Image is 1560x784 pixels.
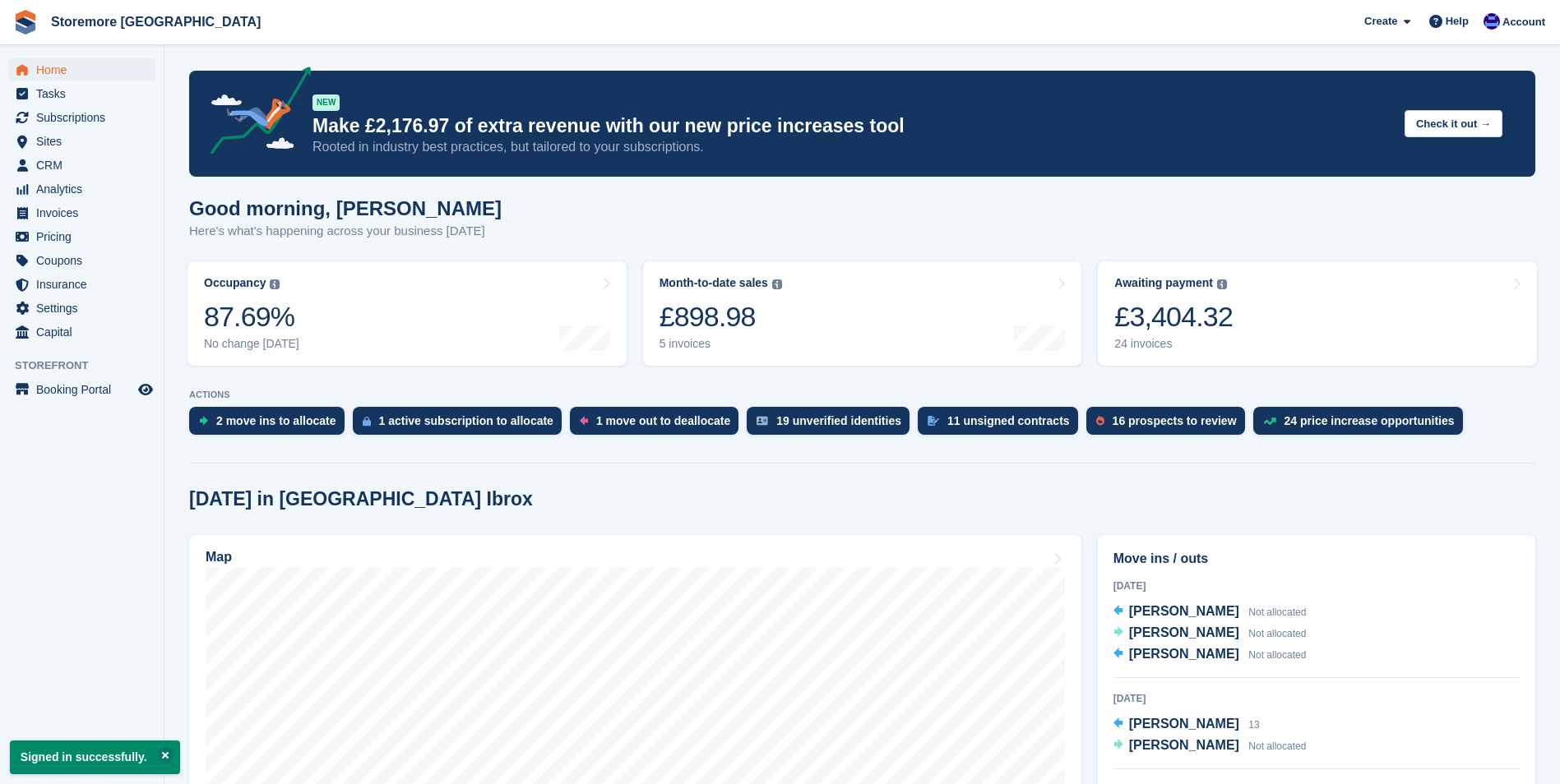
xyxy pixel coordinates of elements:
img: icon-info-grey-7440780725fd019a000dd9b08b2336e03edf1995a4989e88bcd33f0948082b44.svg [772,279,782,289]
span: [PERSON_NAME] [1129,647,1239,661]
a: [PERSON_NAME] Not allocated [1113,736,1307,757]
div: No change [DATE] [204,337,299,351]
div: 11 unsigned contracts [947,414,1070,427]
h2: Move ins / outs [1113,549,1520,569]
img: move_ins_to_allocate_icon-fdf77a2bb77ea45bf5b3d319d69a93e2d87916cf1d5bf7949dd705db3b84f3ca.svg [199,416,208,426]
span: Help [1446,13,1469,30]
div: 16 prospects to review [1113,414,1237,427]
p: ACTIONS [189,390,1535,400]
a: Storemore [GEOGRAPHIC_DATA] [44,8,267,35]
a: 1 move out to deallocate [570,407,747,443]
span: Create [1364,13,1397,30]
a: menu [8,201,155,224]
a: menu [8,321,155,344]
a: menu [8,249,155,272]
span: Coupons [36,249,135,272]
a: Awaiting payment £3,404.32 24 invoices [1098,261,1537,366]
span: Settings [36,297,135,320]
a: [PERSON_NAME] Not allocated [1113,623,1307,644]
img: verify_identity-adf6edd0f0f0b5bbfe63781bf79b02c33cf7c696d77639b501bdc392416b5a36.svg [757,416,768,426]
a: menu [8,58,155,81]
div: 1 move out to deallocate [596,414,730,427]
span: Subscriptions [36,106,135,129]
h2: [DATE] in [GEOGRAPHIC_DATA] Ibrox [189,488,533,510]
a: menu [8,82,155,105]
a: 16 prospects to review [1086,407,1253,443]
div: 5 invoices [660,337,782,351]
img: stora-icon-8386f47178a22dfd0bd8f6a31ec36ba5ce8667c1dd55bd0f319d3a0aa187defe.svg [13,10,38,35]
div: 87.69% [204,300,299,334]
p: Make £2,176.97 of extra revenue with our new price increases tool [312,114,1391,138]
span: [PERSON_NAME] [1129,738,1239,752]
div: NEW [312,95,340,111]
a: menu [8,178,155,201]
a: 19 unverified identities [747,407,918,443]
div: Month-to-date sales [660,276,768,290]
span: Not allocated [1248,628,1306,639]
img: price_increase_opportunities-93ffe204e8149a01c8c9dc8f82e8f89637d9d84a8eef4429ea346261dce0b2c0.svg [1263,417,1276,425]
span: Pricing [36,225,135,248]
a: 1 active subscription to allocate [353,407,570,443]
img: active_subscription_to_allocate_icon-d502201f5373d7db506a760aba3b589e785aa758c864c3986d89f69b8ff3... [363,416,371,427]
a: [PERSON_NAME] 13 [1113,714,1260,736]
a: 11 unsigned contracts [918,407,1086,443]
span: Storefront [15,357,164,374]
div: 1 active subscription to allocate [379,414,553,427]
p: Rooted in industry best practices, but tailored to your subscriptions. [312,138,1391,156]
p: Here's what's happening across your business [DATE] [189,222,502,241]
span: Not allocated [1248,740,1306,752]
a: [PERSON_NAME] Not allocated [1113,602,1307,623]
div: £898.98 [660,300,782,334]
a: menu [8,106,155,129]
span: Capital [36,321,135,344]
a: 24 price increase opportunities [1253,407,1471,443]
div: 19 unverified identities [776,414,901,427]
span: Insurance [36,273,135,296]
img: Angela [1484,13,1500,30]
span: Booking Portal [36,378,135,401]
span: [PERSON_NAME] [1129,625,1239,639]
h1: Good morning, [PERSON_NAME] [189,197,502,219]
img: price-adjustments-announcement-icon-8257ccfd72463d97f412b2fc003d46551f7dbcb40ab6d574587a9cd5c0d94... [197,67,312,160]
a: menu [8,378,155,401]
h2: Map [206,550,232,565]
button: Check it out → [1405,110,1502,137]
span: Tasks [36,82,135,105]
a: Occupancy 87.69% No change [DATE] [187,261,627,366]
div: 24 invoices [1114,337,1233,351]
span: Invoices [36,201,135,224]
img: contract_signature_icon-13c848040528278c33f63329250d36e43548de30e8caae1d1a13099fd9432cc5.svg [928,416,939,426]
a: [PERSON_NAME] Not allocated [1113,644,1307,666]
a: Month-to-date sales £898.98 5 invoices [643,261,1082,366]
div: Awaiting payment [1114,276,1213,290]
div: 2 move ins to allocate [216,414,336,427]
a: menu [8,154,155,177]
span: [PERSON_NAME] [1129,717,1239,731]
a: 2 move ins to allocate [189,407,353,443]
a: Preview store [136,380,155,399]
div: 24 price increase opportunities [1285,414,1455,427]
span: CRM [36,154,135,177]
span: Account [1502,14,1545,30]
span: Not allocated [1248,649,1306,661]
a: menu [8,273,155,296]
div: £3,404.32 [1114,300,1233,334]
div: [DATE] [1113,691,1520,706]
span: Not allocated [1248,606,1306,618]
span: Home [36,58,135,81]
a: menu [8,225,155,248]
div: [DATE] [1113,579,1520,593]
img: icon-info-grey-7440780725fd019a000dd9b08b2336e03edf1995a4989e88bcd33f0948082b44.svg [1217,279,1227,289]
img: icon-info-grey-7440780725fd019a000dd9b08b2336e03edf1995a4989e88bcd33f0948082b44.svg [270,279,280,289]
div: Occupancy [204,276,266,290]
span: 13 [1248,719,1259,731]
span: [PERSON_NAME] [1129,604,1239,618]
a: menu [8,130,155,153]
p: Signed in successfully. [10,740,180,774]
span: Analytics [36,178,135,201]
img: prospect-51fa495bee0391a8d652442698ab0144808aea92771e9ea1ae160a38d050c398.svg [1096,416,1104,426]
a: menu [8,297,155,320]
span: Sites [36,130,135,153]
img: move_outs_to_deallocate_icon-f764333ba52eb49d3ac5e1228854f67142a1ed5810a6f6cc68b1a99e826820c5.svg [580,416,588,426]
